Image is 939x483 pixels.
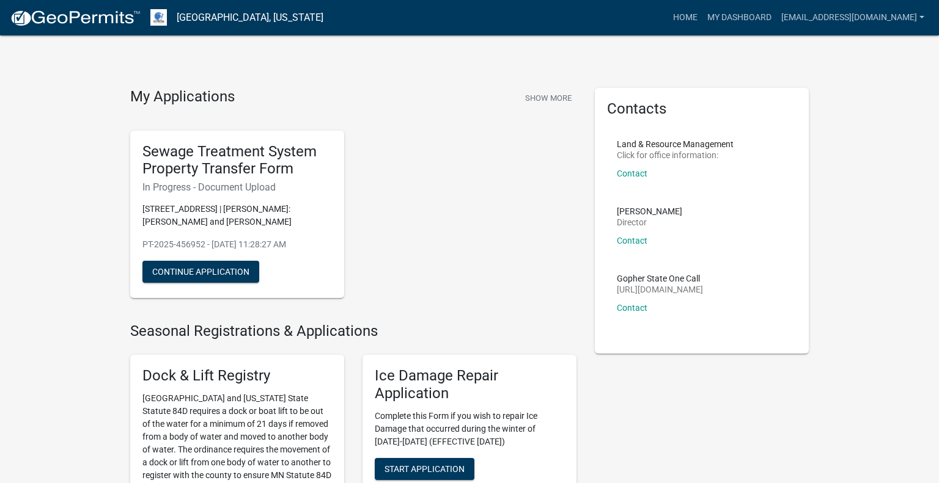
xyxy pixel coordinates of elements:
[617,303,647,313] a: Contact
[375,367,564,402] h5: Ice Damage Repair Application
[668,6,702,29] a: Home
[776,6,929,29] a: [EMAIL_ADDRESS][DOMAIN_NAME]
[617,236,647,245] a: Contact
[142,181,332,193] h6: In Progress - Document Upload
[142,261,259,283] button: Continue Application
[130,88,235,106] h4: My Applications
[142,203,332,228] p: [STREET_ADDRESS] | [PERSON_NAME]: [PERSON_NAME] and [PERSON_NAME]
[617,140,734,148] p: Land & Resource Management
[617,285,703,294] p: [URL][DOMAIN_NAME]
[142,143,332,178] h5: Sewage Treatment System Property Transfer Form
[150,9,167,26] img: Otter Tail County, Minnesota
[375,458,474,480] button: Start Application
[617,274,703,283] p: Gopher State One Call
[520,88,576,108] button: Show More
[375,410,564,448] p: Complete this Form if you wish to repair Ice Damage that occurred during the winter of [DATE]-[DA...
[617,218,682,227] p: Director
[702,6,776,29] a: My Dashboard
[142,238,332,251] p: PT-2025-456952 - [DATE] 11:28:27 AM
[142,367,332,385] h5: Dock & Lift Registry
[617,207,682,216] p: [PERSON_NAME]
[617,151,734,159] p: Click for office information:
[607,100,797,118] h5: Contacts
[617,169,647,178] a: Contact
[130,322,576,340] h4: Seasonal Registrations & Applications
[177,7,323,28] a: [GEOGRAPHIC_DATA], [US_STATE]
[385,463,465,473] span: Start Application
